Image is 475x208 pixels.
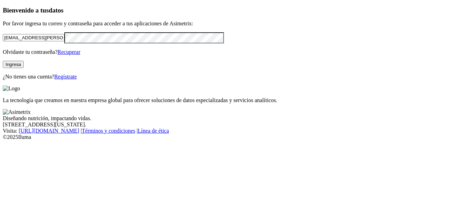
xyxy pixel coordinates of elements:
div: Visita : | | [3,128,472,134]
div: [STREET_ADDRESS][US_STATE]. [3,122,472,128]
a: Línea de ética [138,128,169,134]
a: Recuperar [57,49,80,55]
p: Por favor ingresa tu correo y contraseña para acceder a tus aplicaciones de Asimetrix: [3,20,472,27]
img: Asimetrix [3,109,31,115]
input: Tu correo [3,34,64,41]
button: Ingresa [3,61,24,68]
img: Logo [3,85,20,92]
p: La tecnología que creamos en nuestra empresa global para ofrecer soluciones de datos especializad... [3,97,472,103]
div: Diseñando nutrición, impactando vidas. [3,115,472,122]
h3: Bienvenido a tus [3,7,472,14]
a: Regístrate [54,74,77,80]
span: datos [49,7,64,14]
p: ¿No tienes una cuenta? [3,74,472,80]
div: © 2025 Iluma [3,134,472,140]
a: [URL][DOMAIN_NAME] [19,128,79,134]
p: Olvidaste tu contraseña? [3,49,472,55]
a: Términos y condiciones [82,128,135,134]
